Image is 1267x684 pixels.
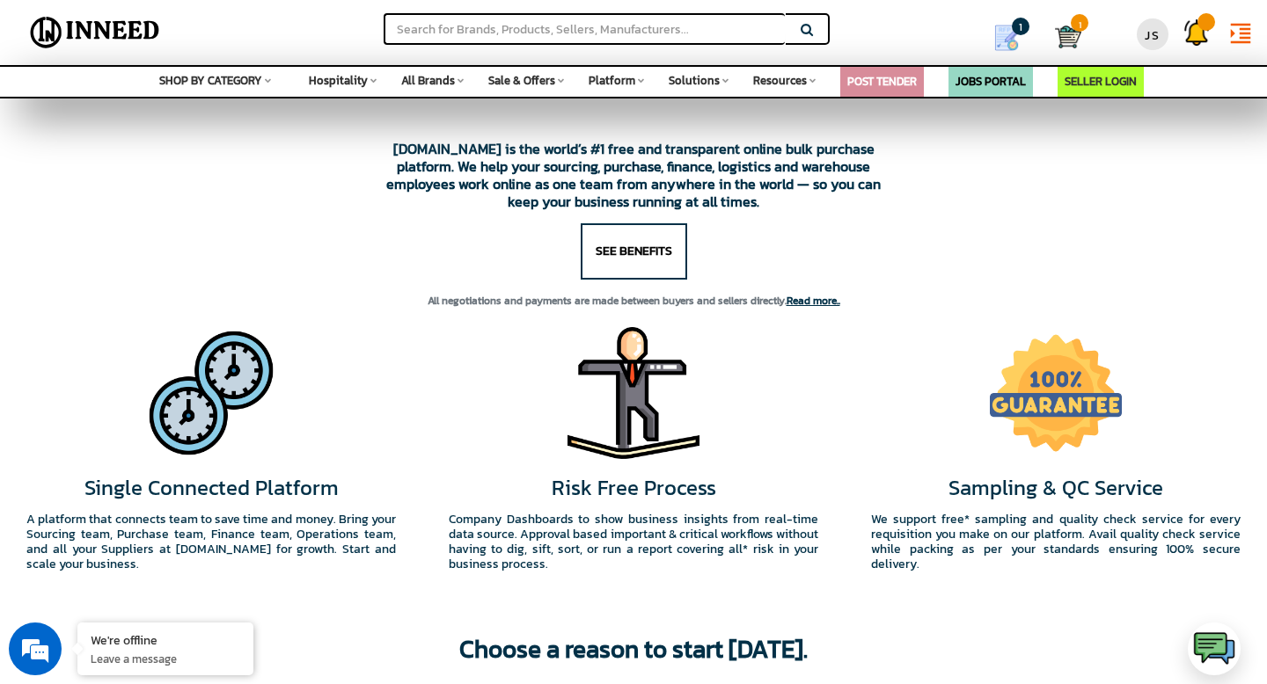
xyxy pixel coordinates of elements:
[92,98,296,121] div: Leave a message
[422,508,845,622] span: Company Dashboards to show business insights from real-time data source. Approval based important...
[990,327,1122,459] img: bannerimage1
[91,651,240,666] p: Leave a message
[845,508,1267,622] span: We support free* sampling and quality check service for every requisition you make on our platfor...
[948,477,1163,499] h3: Sampling & QC Service
[1071,14,1088,32] span: 1
[1192,627,1236,671] img: logo.png
[18,283,1249,318] p: All negotiations and payments are made between buyers and sellers directly.
[91,631,240,648] div: We're offline
[1055,18,1067,56] a: Cart 1
[9,480,335,542] textarea: Type your message and click 'Submit'
[488,72,555,89] span: Sale & Offers
[459,631,808,666] span: Choose a reason to start [DATE].
[787,293,840,309] a: Read more..
[1219,4,1263,58] a: format_indent_increase
[258,542,319,565] em: Submit
[552,477,716,499] h3: Risk Free Process
[37,222,307,399] span: We are offline. Please leave us a message.
[289,9,331,51] div: Minimize live chat window
[121,462,134,472] img: salesiqlogo_leal7QplfZFryJ6FIlVepeu7OftD7mt8q6exU6-34PB8prfIgodN67KcxXM9Y7JQ_.png
[993,25,1020,51] img: Show My Quotes
[972,18,1055,58] a: my Quotes 1
[145,327,277,459] img: inneed connected icon
[956,73,1026,90] a: JOBS PORTAL
[1227,20,1254,47] i: format_indent_increase
[138,461,223,473] em: Driven by SalesIQ
[401,72,455,89] span: All Brands
[1175,4,1219,52] a: Support Tickets
[1183,19,1210,46] img: Support Tickets
[847,73,917,90] a: POST TENDER
[1137,18,1168,50] div: JS
[589,72,635,89] span: Platform
[581,223,687,280] button: SEE BENEFITS
[30,106,74,115] img: logo_Zg8I0qSkbAqR2WFHt3p6CTuqpyXMFPubPcD2OT02zFN43Cy9FUNNG3NEPhM_Q1qe_.png
[1012,18,1029,35] span: 1
[1131,4,1175,56] a: JS
[1055,24,1081,50] img: Cart
[384,13,785,45] input: Search for Brands, Products, Sellers, Manufacturers...
[1065,73,1137,90] a: SELLER LOGIN
[309,72,368,89] span: Hospitality
[568,327,699,459] img: inneed risk free icon
[753,72,807,89] span: Resources
[669,72,720,89] span: Solutions
[159,72,262,89] span: SHOP BY CATEGORY
[18,140,1249,210] span: [DOMAIN_NAME] is the world’s #1 free and transparent online bulk purchase platform. We help your ...
[24,11,166,55] img: Inneed.Market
